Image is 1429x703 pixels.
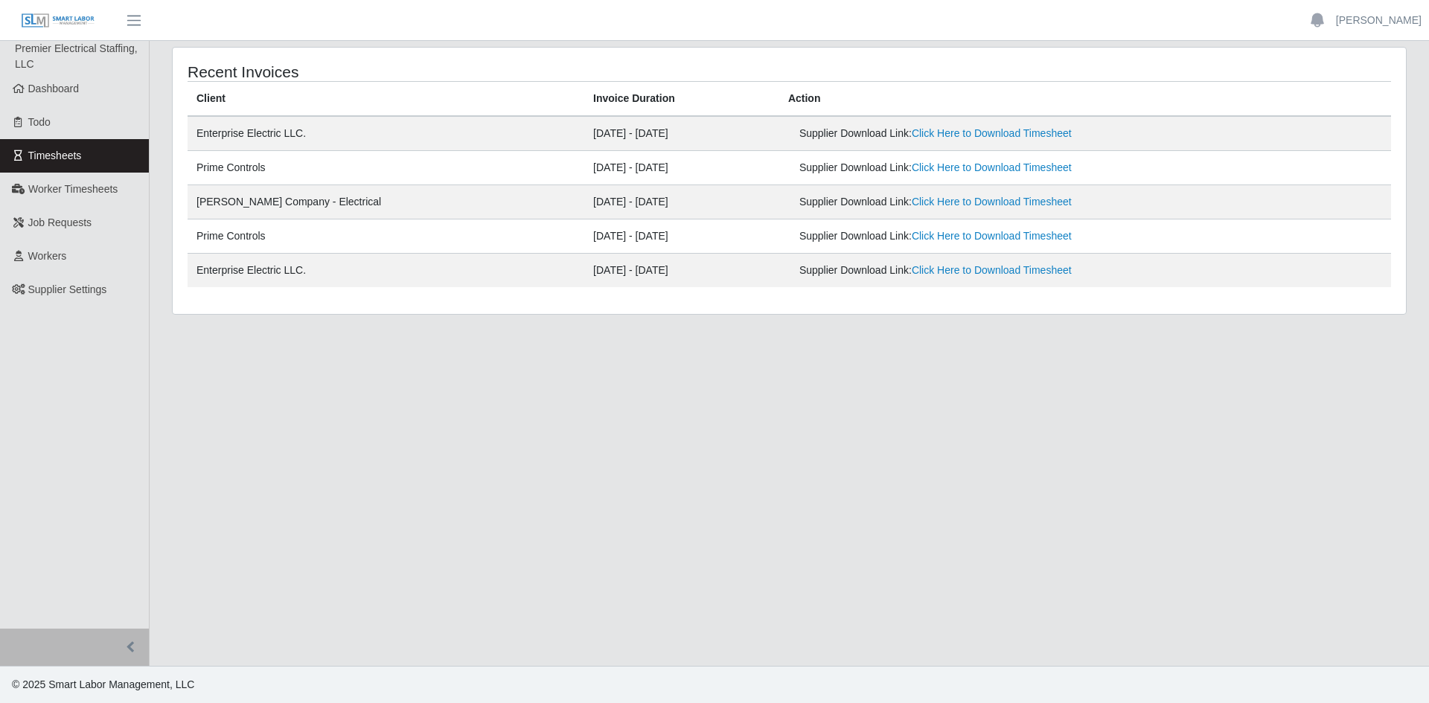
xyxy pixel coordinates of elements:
img: SLM Logo [21,13,95,29]
td: Enterprise Electric LLC. [188,254,584,288]
span: Worker Timesheets [28,183,118,195]
td: [DATE] - [DATE] [584,151,779,185]
a: [PERSON_NAME] [1336,13,1422,28]
td: [DATE] - [DATE] [584,219,779,254]
td: [DATE] - [DATE] [584,185,779,219]
span: © 2025 Smart Labor Management, LLC [12,678,194,690]
td: [DATE] - [DATE] [584,116,779,151]
a: Click Here to Download Timesheet [912,264,1072,276]
span: Supplier Settings [28,283,107,295]
h4: Recent Invoices [188,62,676,81]
div: Supplier Download Link: [799,126,1173,141]
td: Prime Controls [188,151,584,185]
th: Invoice Duration [584,82,779,117]
span: Premier Electrical Staffing, LLC [15,42,138,70]
a: Click Here to Download Timesheet [912,230,1072,242]
div: Supplier Download Link: [799,263,1173,278]
span: Workers [28,250,67,262]
td: Enterprise Electric LLC. [188,116,584,151]
span: Job Requests [28,216,92,228]
a: Click Here to Download Timesheet [912,161,1072,173]
span: Todo [28,116,51,128]
th: Client [188,82,584,117]
div: Supplier Download Link: [799,160,1173,176]
td: [PERSON_NAME] Company - Electrical [188,185,584,219]
span: Timesheets [28,150,82,161]
div: Supplier Download Link: [799,228,1173,244]
div: Supplier Download Link: [799,194,1173,210]
td: [DATE] - [DATE] [584,254,779,288]
a: Click Here to Download Timesheet [912,196,1072,208]
span: Dashboard [28,83,80,94]
th: Action [779,82,1391,117]
td: Prime Controls [188,219,584,254]
a: Click Here to Download Timesheet [912,127,1072,139]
